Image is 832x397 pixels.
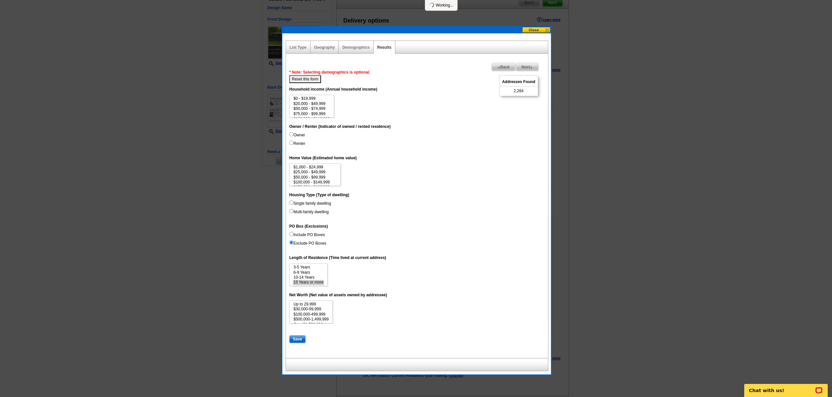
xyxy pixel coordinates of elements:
[293,96,331,101] option: $0 - $19,999
[516,63,539,71] a: Next
[289,292,387,298] label: Net Worth (Net value of assets owned by addressee)
[514,88,523,94] span: 2,284
[293,101,331,106] option: $20,000 - $49,999
[293,275,324,280] option: 10-14 Years
[342,45,369,50] a: Demographics
[289,132,305,138] label: Owner
[293,185,337,190] option: $150,000 - $199,999
[293,116,331,121] option: $100,000 - $149,999
[289,155,357,161] label: Home Value (Estimated home value)
[314,45,335,50] a: Geography
[293,317,329,322] option: $500,000-1,499,999
[289,70,370,75] span: * Note: Selecting demographics is optional.
[290,45,307,50] a: List Type
[293,112,331,116] option: $75,000 - $99,999
[293,307,329,312] option: $30,000-99,999
[293,312,329,317] option: $100,000-499,999
[289,75,321,83] button: Reset this form
[500,78,538,86] span: Addresses Found
[293,180,337,185] option: $100,000 - $149,999
[530,66,533,69] img: button-next-arrow-gray.png
[289,141,293,145] input: Renter
[497,66,500,69] img: button-prev-arrow-gray.png
[289,200,331,206] label: Single family dwelling
[289,132,293,136] input: Owner
[293,165,337,170] option: $1,000 - $24,999
[293,302,329,307] option: Up to 29,999
[289,335,306,343] input: Save
[293,322,329,327] option: Over $1,500,000
[293,280,324,285] option: 15 Years or more
[289,223,328,229] label: PO Box (Exclusions)
[289,240,293,245] input: Exclude PO Boxes
[289,209,329,215] label: Multi-family dwelling
[289,240,326,246] label: Exclude PO Boxes
[289,232,293,236] input: Include PO Boxes
[516,63,539,71] span: Next
[429,2,434,8] img: loading...
[377,45,391,50] a: Results
[289,255,386,261] label: Length of Residence (Time lived at current address)
[293,170,337,175] option: $25,000 - $49,999
[289,192,349,198] label: Housing Type (Type of dwelling)
[740,376,832,397] iframe: LiveChat chat widget
[289,141,305,147] label: Renter
[289,124,390,129] label: Owner / Renter (Indicator of owned / rented residence)
[293,265,324,270] option: 3-5 Years
[293,270,324,275] option: 6-9 Years
[293,175,337,180] option: $50,000 - $99,999
[289,200,293,205] input: Single family dwelling
[289,209,293,213] input: Multi-family dwelling
[289,86,377,92] label: Household income (Annual household income)
[289,232,325,238] label: Include PO Boxes
[491,63,516,71] a: Back
[293,106,331,111] option: $50,000 - $74,999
